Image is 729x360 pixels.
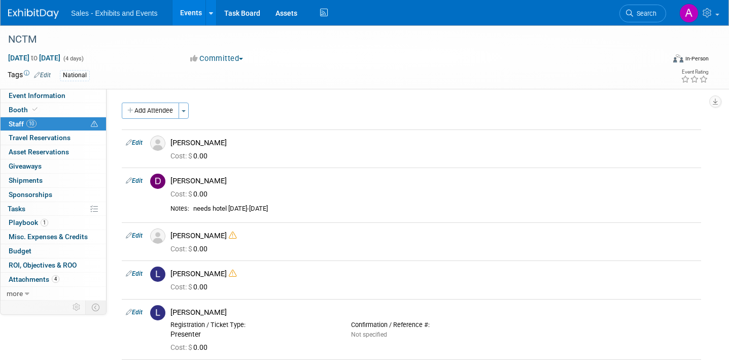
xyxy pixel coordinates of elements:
[1,89,106,103] a: Event Information
[351,331,387,338] span: Not specified
[62,55,84,62] span: (4 days)
[170,343,193,351] span: Cost: $
[170,283,193,291] span: Cost: $
[41,219,48,226] span: 1
[86,301,107,314] td: Toggle Event Tabs
[9,275,59,283] span: Attachments
[681,70,708,75] div: Event Rating
[170,138,697,148] div: [PERSON_NAME]
[150,267,165,282] img: L.jpg
[126,177,143,184] a: Edit
[1,216,106,230] a: Playbook1
[170,269,697,279] div: [PERSON_NAME]
[9,106,40,114] span: Booth
[170,343,212,351] span: 0.00
[9,162,42,170] span: Giveaways
[170,245,193,253] span: Cost: $
[170,330,336,339] div: Presenter
[170,190,212,198] span: 0.00
[34,72,51,79] a: Edit
[122,103,179,119] button: Add Attendee
[1,117,106,131] a: Staff10
[229,232,236,239] i: Double-book Warning!
[1,287,106,301] a: more
[126,232,143,239] a: Edit
[8,53,61,62] span: [DATE] [DATE]
[150,136,165,151] img: Associate-Profile-5.png
[170,176,697,186] div: [PERSON_NAME]
[9,134,71,142] span: Travel Reservations
[60,70,90,81] div: National
[1,159,106,173] a: Giveaways
[1,103,106,117] a: Booth
[351,321,516,329] div: Confirmation / Reference #:
[193,205,697,213] div: needs hotel [DATE]-[DATE]
[91,120,98,129] span: Potential Scheduling Conflict -- at least one attendee is tagged in another overlapping event.
[170,152,212,160] span: 0.00
[679,4,699,23] img: Alexandra Horne
[1,174,106,187] a: Shipments
[9,176,43,184] span: Shipments
[150,174,165,189] img: D.jpg
[170,308,697,317] div: [PERSON_NAME]
[9,233,88,241] span: Misc. Expenses & Credits
[8,205,25,213] span: Tasks
[8,70,51,81] td: Tags
[52,275,59,283] span: 4
[170,283,212,291] span: 0.00
[9,190,52,199] span: Sponsorships
[8,9,59,19] img: ExhibitDay
[150,228,165,244] img: Associate-Profile-5.png
[71,9,157,17] span: Sales - Exhibits and Events
[9,261,77,269] span: ROI, Objectives & ROO
[170,245,212,253] span: 0.00
[29,54,39,62] span: to
[1,145,106,159] a: Asset Reservations
[9,218,48,226] span: Playbook
[9,247,31,255] span: Budget
[9,120,37,128] span: Staff
[619,5,666,22] a: Search
[1,131,106,145] a: Travel Reservations
[170,321,336,329] div: Registration / Ticket Type:
[32,107,38,112] i: Booth reservation complete
[68,301,86,314] td: Personalize Event Tab Strip
[9,148,69,156] span: Asset Reservations
[605,53,709,68] div: Event Format
[633,10,656,17] span: Search
[9,91,65,100] span: Event Information
[150,305,165,320] img: L.jpg
[170,152,193,160] span: Cost: $
[187,53,247,64] button: Committed
[673,54,683,62] img: Format-Inperson.png
[26,120,37,127] span: 10
[126,139,143,146] a: Edit
[126,309,143,316] a: Edit
[5,30,649,49] div: NCTM
[1,258,106,272] a: ROI, Objectives & ROO
[229,270,236,277] i: Double-book Warning!
[1,244,106,258] a: Budget
[170,205,189,213] div: Notes:
[685,55,709,62] div: In-Person
[1,202,106,216] a: Tasks
[1,273,106,286] a: Attachments4
[170,190,193,198] span: Cost: $
[126,270,143,277] a: Edit
[170,231,697,241] div: [PERSON_NAME]
[7,289,23,298] span: more
[1,230,106,244] a: Misc. Expenses & Credits
[1,188,106,202] a: Sponsorships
